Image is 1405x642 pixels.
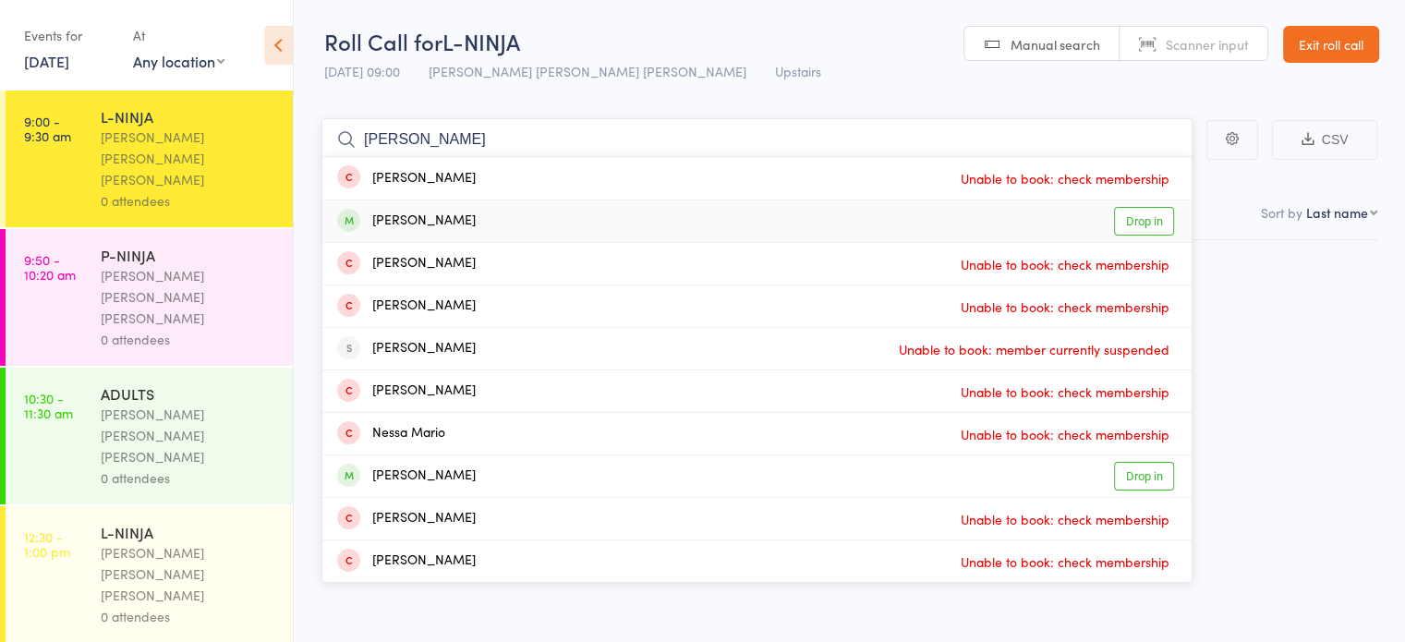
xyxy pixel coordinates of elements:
span: Scanner input [1166,35,1249,54]
span: Unable to book: check membership [956,378,1174,406]
div: P-NINJA [101,245,277,265]
div: [PERSON_NAME] [337,168,476,189]
span: [PERSON_NAME] [PERSON_NAME] [PERSON_NAME] [429,62,746,80]
div: Events for [24,20,115,51]
div: [PERSON_NAME] [337,508,476,529]
div: L-NINJA [101,522,277,542]
time: 12:30 - 1:00 pm [24,529,70,559]
div: [PERSON_NAME] [PERSON_NAME] [PERSON_NAME] [101,542,277,606]
div: Current / Next Rank [1061,276,1370,288]
span: Unable to book: check membership [956,250,1174,278]
button: CSV [1272,120,1377,160]
div: Any location [133,51,224,71]
span: L-NINJA [442,26,520,56]
div: [PERSON_NAME] [337,211,476,232]
span: Unable to book: check membership [956,293,1174,321]
div: At [133,20,224,51]
div: Last name [1306,203,1368,222]
div: [PERSON_NAME] [PERSON_NAME] [PERSON_NAME] [101,404,277,467]
div: Nessa Mario [337,423,445,444]
div: [PERSON_NAME] [337,466,476,487]
span: Roll Call for [324,26,442,56]
a: Drop in [1114,462,1174,491]
span: Unable to book: check membership [956,164,1174,192]
span: Manual search [1011,35,1100,54]
div: 0 attendees [101,329,277,350]
a: 10:30 -11:30 amADULTS[PERSON_NAME] [PERSON_NAME] [PERSON_NAME]0 attendees [6,368,293,504]
div: L-NINJA [101,106,277,127]
span: Upstairs [775,62,821,80]
label: Sort by [1261,203,1302,222]
div: ADULTS [101,383,277,404]
span: Unable to book: check membership [956,420,1174,448]
span: Unable to book: check membership [956,548,1174,575]
time: 10:30 - 11:30 am [24,391,73,420]
div: [PERSON_NAME] [337,296,476,317]
div: [PERSON_NAME] [337,253,476,274]
span: Unable to book: member currently suspended [894,335,1174,363]
a: [DATE] [24,51,69,71]
input: Search by name [321,118,1193,161]
div: [PERSON_NAME] [PERSON_NAME] [PERSON_NAME] [101,127,277,190]
div: [PERSON_NAME] [337,551,476,572]
time: 9:00 - 9:30 am [24,114,71,143]
div: 0 attendees [101,467,277,489]
span: [DATE] 09:00 [324,62,400,80]
a: 9:50 -10:20 amP-NINJA[PERSON_NAME] [PERSON_NAME] [PERSON_NAME]0 attendees [6,229,293,366]
time: 9:50 - 10:20 am [24,252,76,282]
div: 0 attendees [101,606,277,627]
a: Drop in [1114,207,1174,236]
span: Unable to book: check membership [956,505,1174,533]
div: [PERSON_NAME] [337,338,476,359]
div: 0 attendees [101,190,277,212]
div: Style [1054,248,1377,297]
div: [PERSON_NAME] [337,381,476,402]
a: Exit roll call [1283,26,1379,63]
div: [PERSON_NAME] [PERSON_NAME] [PERSON_NAME] [101,265,277,329]
a: 9:00 -9:30 amL-NINJA[PERSON_NAME] [PERSON_NAME] [PERSON_NAME]0 attendees [6,91,293,227]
